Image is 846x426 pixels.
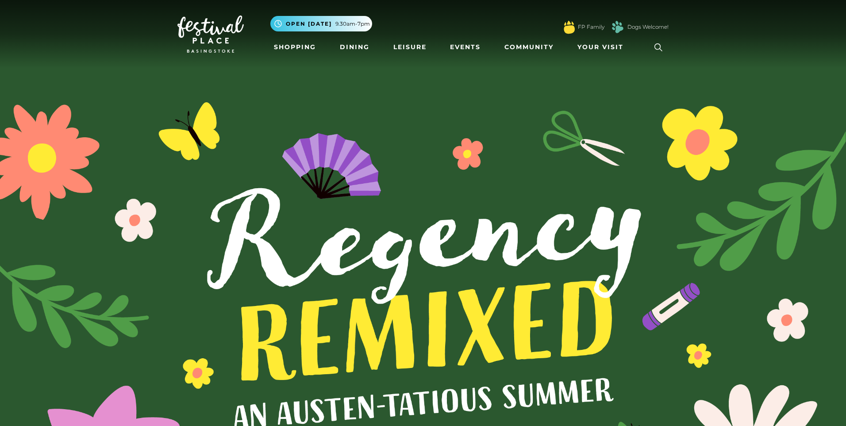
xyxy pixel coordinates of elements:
a: Dining [336,39,373,55]
a: Events [446,39,484,55]
a: Community [501,39,557,55]
span: Open [DATE] [286,20,332,28]
span: 9.30am-7pm [335,20,370,28]
a: Leisure [390,39,430,55]
img: Festival Place Logo [177,15,244,53]
a: Your Visit [574,39,631,55]
span: Your Visit [577,43,623,52]
a: FP Family [578,23,604,31]
a: Shopping [270,39,319,55]
button: Open [DATE] 9.30am-7pm [270,16,372,31]
a: Dogs Welcome! [627,23,669,31]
